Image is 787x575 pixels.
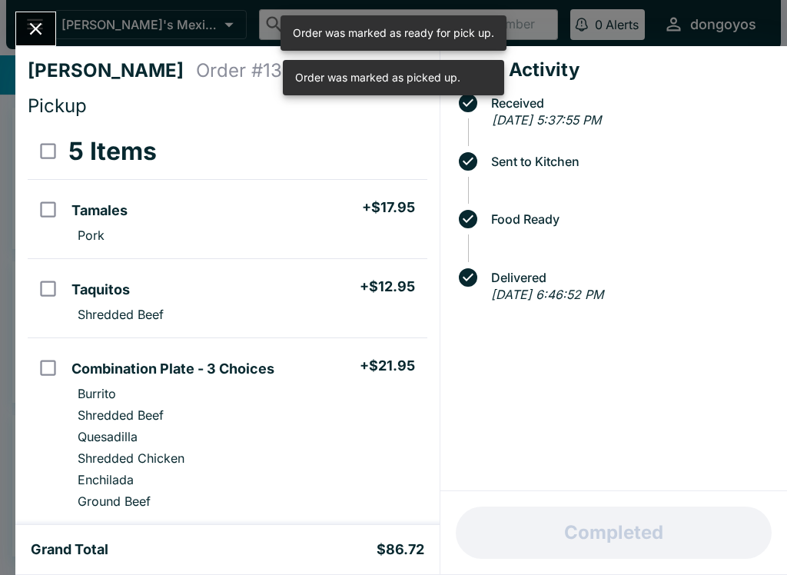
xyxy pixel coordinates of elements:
[491,287,603,302] em: [DATE] 6:46:52 PM
[453,58,775,81] h4: Order Activity
[483,271,775,284] span: Delivered
[196,59,327,82] h4: Order # 130756
[78,429,138,444] p: Quesadilla
[492,112,601,128] em: [DATE] 5:37:55 PM
[360,357,415,375] h5: + $21.95
[78,307,164,322] p: Shredded Beef
[71,201,128,220] h5: Tamales
[28,95,87,117] span: Pickup
[483,96,775,110] span: Received
[483,155,775,168] span: Sent to Kitchen
[362,198,415,217] h5: + $17.95
[377,540,424,559] h5: $86.72
[78,472,134,487] p: Enchilada
[360,278,415,296] h5: + $12.95
[78,228,105,243] p: Pork
[31,540,108,559] h5: Grand Total
[295,65,460,91] div: Order was marked as picked up.
[78,386,116,401] p: Burrito
[78,407,164,423] p: Shredded Beef
[78,494,151,509] p: Ground Beef
[16,12,55,45] button: Close
[78,450,184,466] p: Shredded Chicken
[71,360,274,378] h5: Combination Plate - 3 Choices
[28,59,196,82] h4: [PERSON_NAME]
[483,212,775,226] span: Food Ready
[293,20,494,46] div: Order was marked as ready for pick up.
[71,281,130,299] h5: Taquitos
[68,136,157,167] h3: 5 Items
